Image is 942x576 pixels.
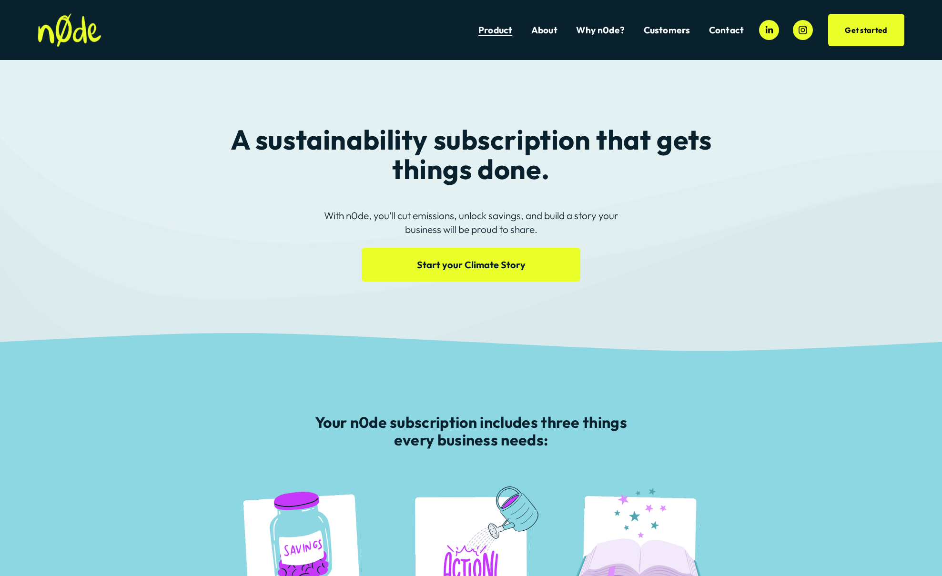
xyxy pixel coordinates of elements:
[759,20,779,40] a: LinkedIn
[362,248,580,282] a: Start your Climate Story
[709,24,744,37] a: Contact
[793,20,813,40] a: Instagram
[222,125,720,184] h2: A sustainability subscription that gets things done.
[644,24,690,37] a: folder dropdown
[305,414,636,449] h3: Your n0de subscription includes three things every business needs:
[576,24,625,37] a: Why n0de?
[305,209,636,236] p: With n0de, you’ll cut emissions, unlock savings, and build a story your business will be proud to...
[531,24,557,37] a: About
[828,14,904,46] a: Get started
[478,24,512,37] a: Product
[38,13,101,47] img: n0de
[644,25,690,36] span: Customers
